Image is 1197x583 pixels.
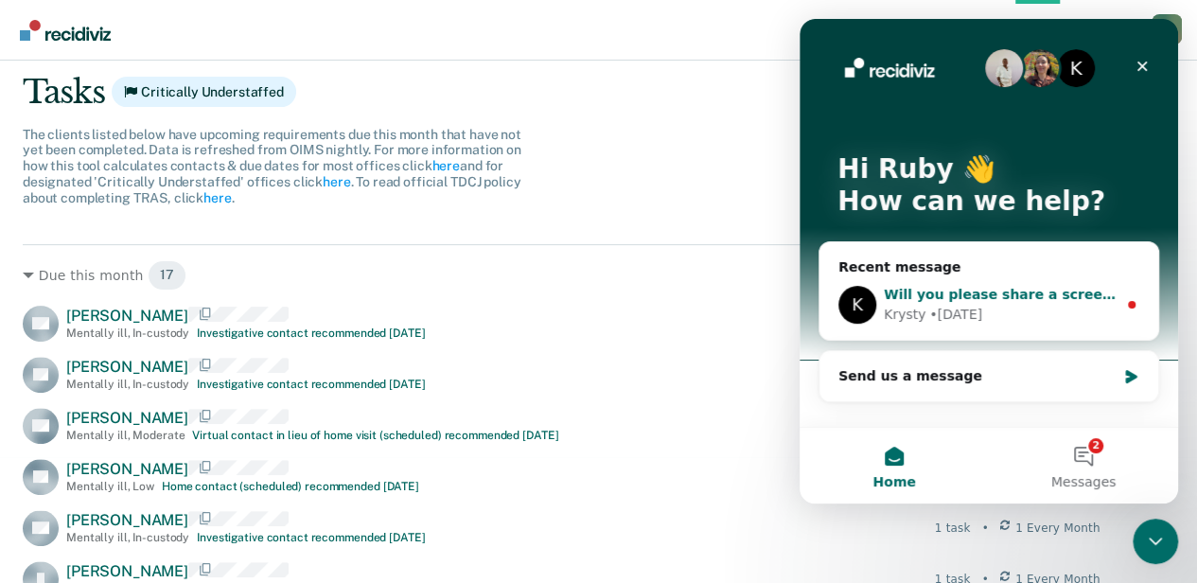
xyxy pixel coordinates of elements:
[981,520,988,537] div: •
[23,260,1100,291] div: Due this month 17
[66,409,188,427] span: [PERSON_NAME]
[800,19,1178,503] iframe: Intercom live chat
[23,127,521,205] span: The clients listed below have upcoming requirements due this month that have not yet been complet...
[252,456,317,469] span: Messages
[66,480,154,493] div: Mentally ill , Low
[162,480,419,493] div: Home contact (scheduled) recommended [DATE]
[1015,520,1100,537] span: 1 Every Month
[189,409,378,485] button: Messages
[39,347,316,367] div: Send us a message
[130,286,183,306] div: • [DATE]
[323,174,350,189] a: here
[112,77,296,107] span: Critically Understaffed
[1152,14,1182,44] button: Profile dropdown button
[1133,519,1178,564] iframe: Intercom live chat
[73,456,115,469] span: Home
[66,327,189,340] div: Mentally ill , In-custody
[66,358,188,376] span: [PERSON_NAME]
[197,378,425,391] div: Investigative contact recommended [DATE]
[66,460,188,478] span: [PERSON_NAME]
[66,378,189,391] div: Mentally ill , In-custody
[203,190,231,205] a: here
[431,158,459,173] a: here
[66,429,185,442] div: Mentally ill , Moderate
[84,286,126,306] div: Krysty
[20,20,111,41] img: Recidiviz
[192,429,558,442] div: Virtual contact in lieu of home visit (scheduled) recommended [DATE]
[23,73,1174,112] div: Tasks
[326,30,360,64] div: Close
[66,511,188,529] span: [PERSON_NAME]
[66,307,188,325] span: [PERSON_NAME]
[19,331,360,383] div: Send us a message
[1152,14,1182,44] div: R F
[66,531,189,544] div: Mentally ill , In-custody
[148,260,186,291] span: 17
[197,531,425,544] div: Investigative contact recommended [DATE]
[935,520,971,537] div: 1 task
[66,562,188,580] span: [PERSON_NAME]
[197,327,425,340] div: Investigative contact recommended [DATE]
